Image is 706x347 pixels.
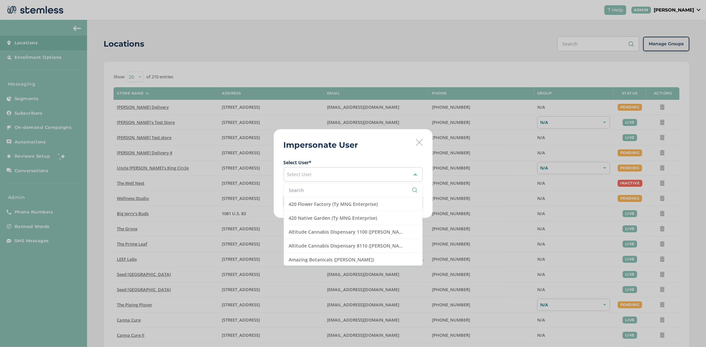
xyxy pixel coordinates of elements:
h2: Impersonate User [284,139,358,151]
li: 420 Flower Factory (Ty MNG Enterprise) [284,197,422,211]
input: Search [289,187,417,194]
label: Select User [284,159,423,166]
iframe: Chat Widget [673,315,706,347]
li: Altitude Cannabis Dispensary 8110 ([PERSON_NAME]) [284,239,422,253]
li: Amazing Botanicals ([PERSON_NAME]) [284,253,422,267]
li: 420 Native Garden (Ty MNG Enterprise) [284,211,422,225]
li: Altitude Cannabis Dispensary 1100 ([PERSON_NAME]) [284,225,422,239]
span: Select User [287,171,312,177]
